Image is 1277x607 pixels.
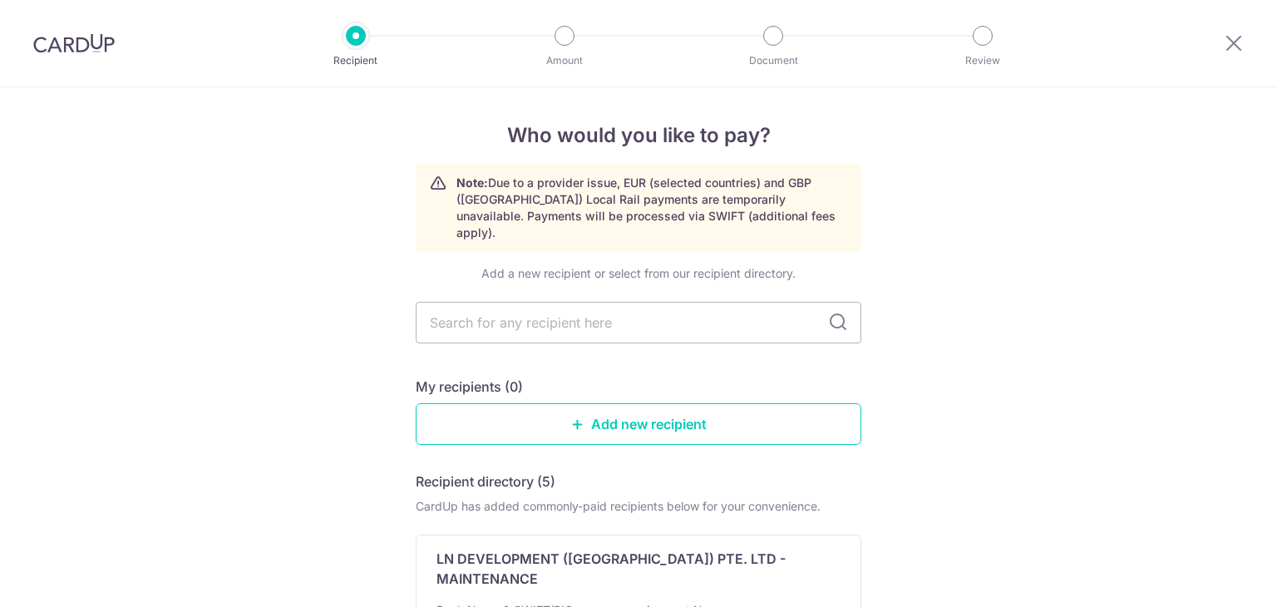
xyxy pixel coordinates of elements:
h4: Who would you like to pay? [416,121,861,151]
p: Document [712,52,835,69]
p: Review [921,52,1044,69]
p: Due to a provider issue, EUR (selected countries) and GBP ([GEOGRAPHIC_DATA]) Local Rail payments... [456,175,847,241]
input: Search for any recipient here [416,302,861,343]
p: Recipient [294,52,417,69]
a: Add new recipient [416,403,861,445]
p: LN DEVELOPMENT ([GEOGRAPHIC_DATA]) PTE. LTD - MAINTENANCE [436,549,821,589]
strong: Note: [456,175,488,190]
h5: Recipient directory (5) [416,471,555,491]
img: CardUp [33,33,115,53]
h5: My recipients (0) [416,377,523,397]
iframe: Opens a widget where you can find more information [1171,557,1260,599]
div: Add a new recipient or select from our recipient directory. [416,265,861,282]
div: CardUp has added commonly-paid recipients below for your convenience. [416,498,861,515]
p: Amount [503,52,626,69]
